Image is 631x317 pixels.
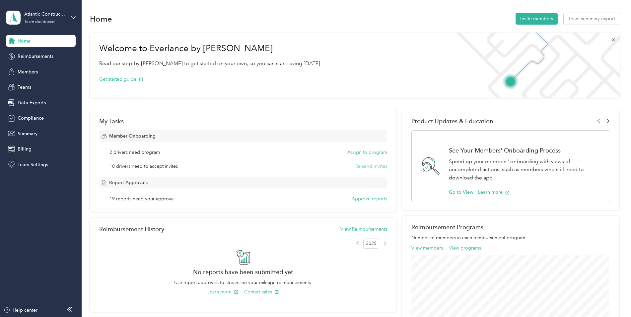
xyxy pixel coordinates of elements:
[99,268,387,275] h2: No reports have been submitted yet
[449,33,619,98] img: Welcome to everlance
[594,280,631,317] iframe: Everlance-gr Chat Button Frame
[90,15,112,22] h1: Home
[244,288,279,295] button: Contact sales
[109,163,178,170] span: 10 drivers need to accept invites
[516,13,558,25] button: Invite members
[24,11,66,18] div: Atlantic Constructors
[99,226,164,233] h2: Reimbursement History
[18,68,38,75] span: Members
[99,43,321,54] h1: Welcome to Everlance by [PERSON_NAME]
[18,130,37,137] span: Summary
[449,189,473,196] button: Go to View
[4,307,37,314] button: Help center
[18,53,53,60] span: Reimbursements
[347,149,387,156] button: Assign to program
[207,288,239,295] button: Learn more
[109,149,160,156] span: 2 drivers need program
[18,161,48,168] span: Team Settings
[449,158,603,182] p: Speed up your members' onboarding with views of uncompleted actions, such as members who still ne...
[109,195,175,202] span: 19 reports need your approval
[449,147,603,154] h1: See Your Members' Onboarding Process
[18,38,31,45] span: Home
[478,189,510,196] button: Learn more
[18,99,46,106] span: Data Exports
[411,234,610,241] p: Number of members in each reimbursement program.
[24,20,55,24] div: Team dashboard
[18,84,31,91] span: Teams
[355,163,387,170] button: Re-send invites
[18,115,44,122] span: Compliance
[363,239,379,249] span: 2025
[18,146,32,153] span: Billing
[99,118,387,125] div: My Tasks
[352,195,387,202] button: Approve reports
[411,224,610,231] h2: Reimbursement Programs
[449,245,481,252] button: View programs
[340,226,387,233] button: View Reimbursements
[99,76,143,83] button: Get started guide
[411,245,443,252] button: View members
[99,279,387,286] p: Use report approvals to streamline your mileage reimbursements.
[109,179,148,186] span: Report Approvals
[109,133,156,140] span: Member Onboarding
[411,118,493,125] span: Product Updates & Education
[99,59,321,68] p: Read our step-by-[PERSON_NAME] to get started on your own, so you can start saving [DATE].
[564,13,620,25] button: Team summary export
